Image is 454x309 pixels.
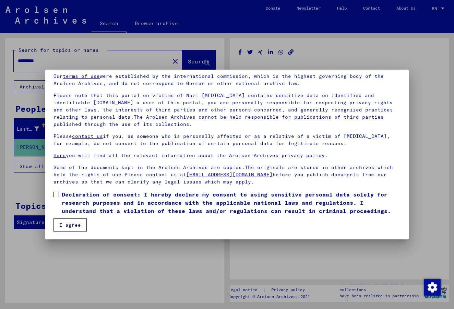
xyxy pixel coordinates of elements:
p: Some of the documents kept in the Arolsen Archives are copies.The originals are stored in other a... [53,164,400,186]
img: Change consent [424,279,441,296]
p: Please if you, as someone who is personally affected or as a relative of a victim of [MEDICAL_DAT... [53,133,400,147]
a: [EMAIL_ADDRESS][DOMAIN_NAME] [186,171,273,178]
button: I agree [53,218,87,231]
p: Please note that this portal on victims of Nazi [MEDICAL_DATA] contains sensitive data on identif... [53,92,400,128]
a: contact us [72,133,103,139]
span: Declaration of consent: I hereby declare my consent to using sensitive personal data solely for r... [62,190,400,215]
p: you will find all the relevant information about the Arolsen Archives privacy policy. [53,152,400,159]
a: Here [53,152,66,158]
a: terms of use [63,73,100,79]
p: Our were established by the international commission, which is the highest governing body of the ... [53,73,400,87]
